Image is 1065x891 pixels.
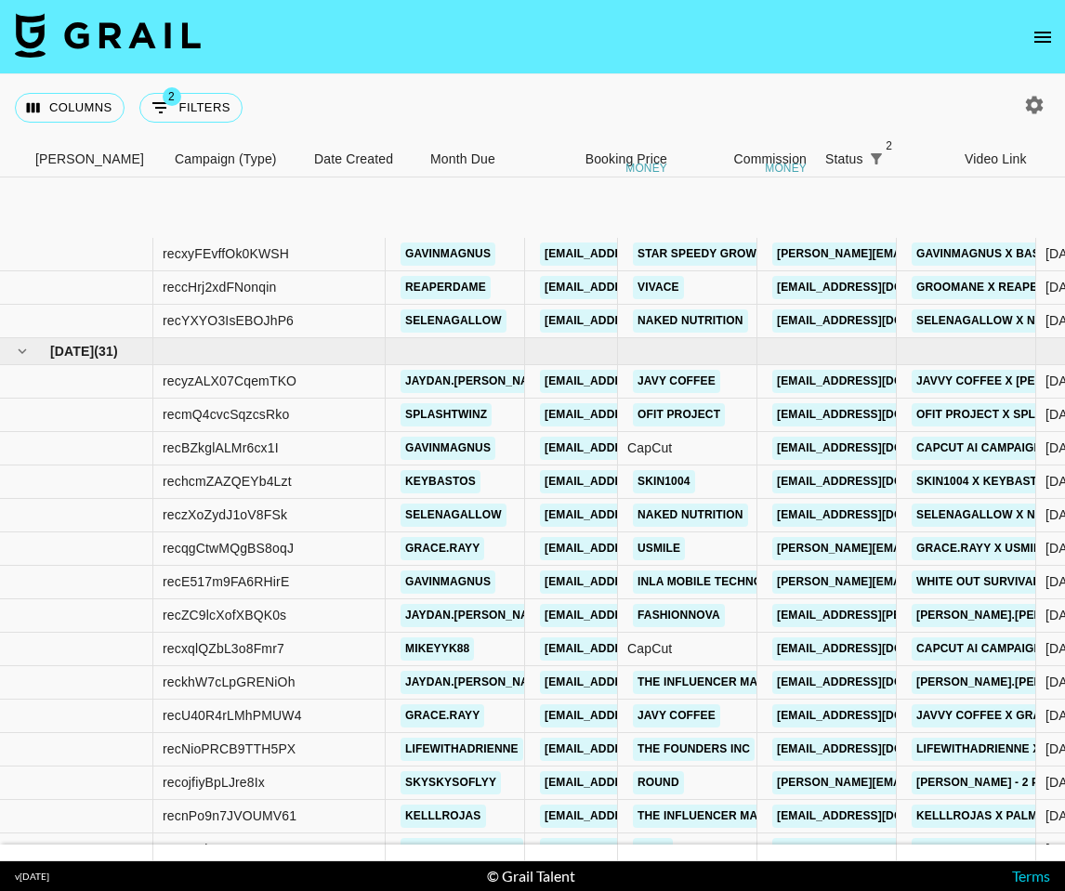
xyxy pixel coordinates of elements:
[305,141,421,177] div: Date Created
[540,370,748,393] a: [EMAIL_ADDRESS][DOMAIN_NAME]
[772,276,980,299] a: [EMAIL_ADDRESS][DOMAIN_NAME]
[163,840,287,858] div: recvYZi9ZQCIDLzU3
[163,372,296,390] div: recyzALX07CqemTKO
[540,403,748,426] a: [EMAIL_ADDRESS][DOMAIN_NAME]
[772,504,980,527] a: [EMAIL_ADDRESS][DOMAIN_NAME]
[163,405,289,424] div: recmQ4cvcSqzcsRko
[633,309,748,333] a: Naked Nutrition
[772,738,980,761] a: [EMAIL_ADDRESS][DOMAIN_NAME]
[540,470,748,493] a: [EMAIL_ADDRESS][DOMAIN_NAME]
[163,572,289,591] div: recE517m9FA6RHirE
[625,163,667,174] div: money
[633,403,725,426] a: Ofit Project
[401,704,484,727] a: grace.rayy
[401,738,523,761] a: lifewithadrienne
[772,805,980,828] a: [EMAIL_ADDRESS][DOMAIN_NAME]
[163,706,302,725] div: recU40R4rLMhPMUW4
[401,437,495,460] a: gavinmagnus
[540,437,748,460] a: [EMAIL_ADDRESS][DOMAIN_NAME]
[633,276,684,299] a: VIVACE
[35,141,144,177] div: [PERSON_NAME]
[15,871,49,883] div: v [DATE]
[163,505,287,524] div: reczXoZydJ1oV8FSk
[487,867,575,885] div: © Grail Talent
[401,537,484,560] a: grace.rayy
[540,504,748,527] a: [EMAIL_ADDRESS][DOMAIN_NAME]
[618,633,757,666] div: CapCut
[401,309,506,333] a: selenagallow
[825,141,863,177] div: Status
[633,370,720,393] a: Javy Coffee
[401,403,492,426] a: splashtwinz
[863,146,889,172] button: Show filters
[401,838,523,861] a: lifewithadrienne
[772,704,980,727] a: [EMAIL_ADDRESS][DOMAIN_NAME]
[139,93,243,123] button: Show filters
[163,773,265,792] div: recojfiyBpLJre8Ix
[772,437,980,460] a: [EMAIL_ADDRESS][DOMAIN_NAME]
[401,242,495,266] a: gavinmagnus
[765,163,807,174] div: money
[912,437,1046,460] a: CapCut AI Campaign
[540,671,748,694] a: [EMAIL_ADDRESS][DOMAIN_NAME]
[163,606,286,624] div: recZC9lcXofXBQK0s
[772,671,980,694] a: [EMAIL_ADDRESS][DOMAIN_NAME]
[633,470,695,493] a: SKIN1004
[772,637,980,661] a: [EMAIL_ADDRESS][DOMAIN_NAME]
[165,141,305,177] div: Campaign (Type)
[401,604,554,627] a: jaydan.[PERSON_NAME]
[633,570,874,594] a: Inla Mobile Technology Co., Limited
[401,771,501,794] a: skyskysoflyy
[15,93,125,123] button: Select columns
[633,704,720,727] a: Javy Coffee
[1024,19,1061,56] button: open drawer
[912,537,1053,560] a: Grace.rayy X Usmile
[163,278,276,296] div: reccHrj2xdFNonqin
[965,141,1027,177] div: Video Link
[50,342,94,360] span: [DATE]
[540,738,748,761] a: [EMAIL_ADDRESS][DOMAIN_NAME]
[585,141,667,177] div: Booking Price
[633,771,684,794] a: Round
[421,141,537,177] div: Month Due
[772,370,980,393] a: [EMAIL_ADDRESS][DOMAIN_NAME]
[175,141,277,177] div: Campaign (Type)
[633,805,870,828] a: The Influencer Marketing Factory
[772,470,980,493] a: [EMAIL_ADDRESS][DOMAIN_NAME]
[163,244,289,263] div: recxyFEvffOk0KWSH
[880,137,899,155] span: 2
[540,537,748,560] a: [EMAIL_ADDRESS][DOMAIN_NAME]
[401,805,486,828] a: kelllrojas
[618,432,757,465] div: CapCut
[633,504,748,527] a: Naked Nutrition
[163,806,296,825] div: recnPo9n7JVOUMV61
[540,309,748,333] a: [EMAIL_ADDRESS][DOMAIN_NAME]
[633,604,725,627] a: Fashionnova
[26,141,165,177] div: Booker
[772,403,980,426] a: [EMAIL_ADDRESS][DOMAIN_NAME]
[401,370,554,393] a: jaydan.[PERSON_NAME]
[401,470,480,493] a: keybastos
[15,13,201,58] img: Grail Talent
[733,141,807,177] div: Commission
[540,771,748,794] a: [EMAIL_ADDRESS][DOMAIN_NAME]
[540,276,748,299] a: [EMAIL_ADDRESS][DOMAIN_NAME]
[314,141,393,177] div: Date Created
[163,87,181,106] span: 2
[540,637,748,661] a: [EMAIL_ADDRESS][DOMAIN_NAME]
[401,637,474,661] a: mikeyyk88
[163,673,296,691] div: reckhW7cLpGRENiOh
[540,570,748,594] a: [EMAIL_ADDRESS][DOMAIN_NAME]
[912,470,1058,493] a: SKIN1004 x Keybastos
[401,276,491,299] a: reaperdame
[816,141,955,177] div: Status
[163,539,294,557] div: recqgCtwMQgBS8oqJ
[633,671,870,694] a: The Influencer Marketing Factory
[633,242,845,266] a: Star Speedy Growth HK Limited
[163,740,296,758] div: recNioPRCB9TTH5PX
[772,309,980,333] a: [EMAIL_ADDRESS][DOMAIN_NAME]
[163,639,284,658] div: recxqlQZbL3o8Fmr7
[401,671,554,694] a: jaydan.[PERSON_NAME]
[163,472,292,491] div: rechcmZAZQEYb4Lzt
[401,504,506,527] a: selenagallow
